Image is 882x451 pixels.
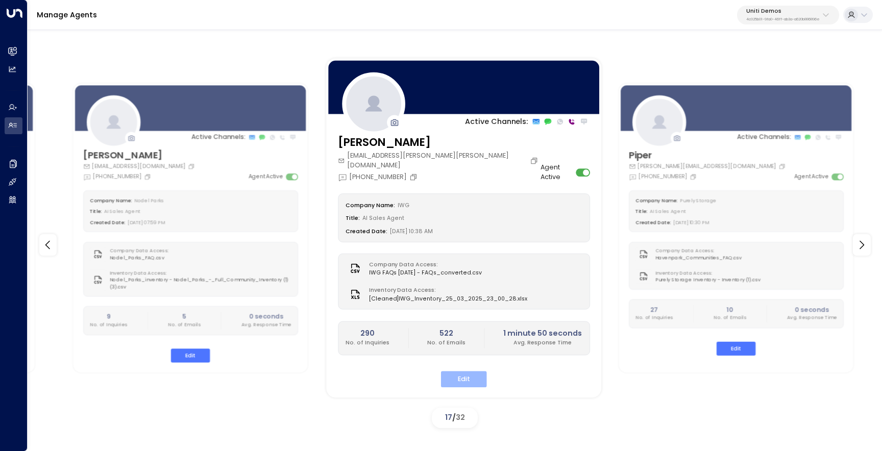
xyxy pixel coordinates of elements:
p: Active Channels: [737,133,791,142]
button: Copy [690,173,698,180]
p: No. of Inquiries [635,314,673,321]
span: [DATE] 07:59 PM [128,219,165,226]
label: Company Data Access: [109,247,168,255]
label: Title: [89,208,102,215]
h2: 10 [714,305,746,314]
div: [PHONE_NUMBER] [83,172,152,181]
h2: 5 [167,312,200,321]
label: Created Date: [635,219,671,226]
p: No. of Emails [714,314,746,321]
span: 17 [445,412,452,422]
span: Havenpark_Communities_FAQ.csv [655,255,742,262]
p: Active Channels: [191,133,244,142]
button: Edit [717,342,756,356]
button: Copy [187,163,196,170]
label: Agent Active [248,172,283,181]
label: Company Data Access: [655,247,738,255]
h2: 0 seconds [241,312,291,321]
span: [DATE] 10:38 AM [390,228,433,235]
h2: 27 [635,305,673,314]
h2: 522 [427,328,465,339]
label: Agent Active [541,163,573,182]
label: Inventory Data Access: [655,269,757,277]
div: / [432,408,478,428]
p: Active Channels: [464,116,528,128]
p: No. of Inquiries [89,321,127,329]
label: Company Name: [89,197,131,204]
p: Avg. Response Time [503,339,582,347]
span: Purely Storage Inventory - Inventory (1).csv [655,277,761,284]
h2: 9 [89,312,127,321]
button: Copy [778,163,787,170]
div: [PERSON_NAME][EMAIL_ADDRESS][DOMAIN_NAME] [629,162,788,170]
label: Agent Active [794,172,829,181]
button: Uniti Demos4c025b01-9fa0-46ff-ab3a-a620b886896e [737,6,839,24]
h3: [PERSON_NAME] [83,148,196,163]
h2: 290 [346,328,389,339]
h2: 0 seconds [787,305,837,314]
button: Copy [530,157,540,165]
label: Company Name: [635,197,677,204]
span: 32 [456,412,465,422]
div: [PHONE_NUMBER] [337,172,419,182]
span: Nodel_Parks_FAQ.csv [109,255,172,262]
a: Manage Agents [37,10,97,20]
p: Uniti Demos [746,8,820,14]
p: No. of Emails [167,321,200,329]
p: Avg. Response Time [787,314,837,321]
button: Edit [440,371,486,387]
label: Inventory Data Access: [109,269,287,277]
label: Title: [635,208,648,215]
span: IWG [398,202,409,209]
span: AI Sales Agent [104,208,140,215]
span: Nodel_Parks_inventory - Nodel_Parks_-_Full_Community_Inventory (1) (3).csv [109,277,291,291]
div: [EMAIL_ADDRESS][DOMAIN_NAME] [83,162,196,170]
span: Purely Storage [680,197,717,204]
p: No. of Emails [427,339,465,347]
span: [DATE] 10:30 PM [674,219,710,226]
span: Nodel Parks [134,197,164,204]
div: [EMAIL_ADDRESS][PERSON_NAME][PERSON_NAME][DOMAIN_NAME] [337,151,540,170]
p: Avg. Response Time [241,321,291,329]
label: Company Name: [346,202,395,209]
label: Inventory Data Access: [369,286,522,294]
button: Edit [170,349,210,363]
label: Created Date: [346,228,387,235]
p: 4c025b01-9fa0-46ff-ab3a-a620b886896e [746,17,820,21]
button: Copy [143,173,152,180]
h2: 1 minute 50 seconds [503,328,582,339]
span: IWG FAQs [DATE] - FAQs_converted.csv [369,269,481,277]
button: Copy [409,173,419,182]
span: AI Sales Agent [362,214,404,222]
label: Title: [346,214,360,222]
h3: Piper [629,148,788,163]
span: [Cleaned]IWG_Inventory_25_03_2025_23_00_28.xlsx [369,294,527,303]
div: [PHONE_NUMBER] [629,172,698,181]
label: Company Data Access: [369,261,477,269]
label: Created Date: [89,219,125,226]
span: AI Sales Agent [650,208,686,215]
h3: [PERSON_NAME] [337,135,540,151]
p: No. of Inquiries [346,339,389,347]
